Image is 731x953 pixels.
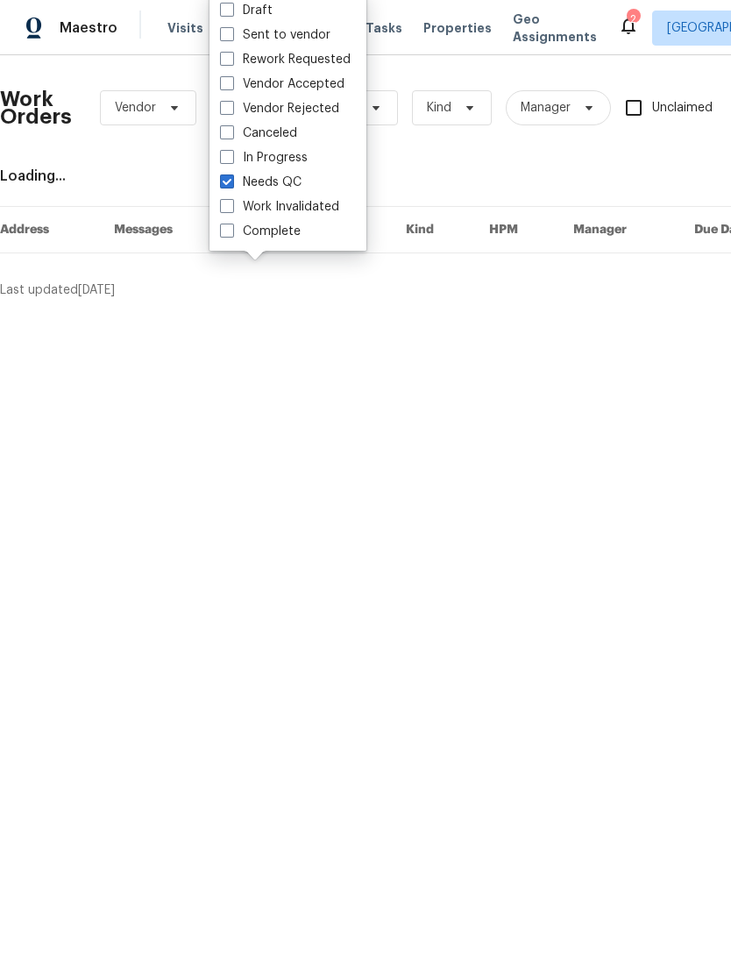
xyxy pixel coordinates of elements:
span: Kind [427,99,451,117]
label: Vendor Rejected [220,100,339,117]
span: Vendor [115,99,156,117]
label: Complete [220,223,301,240]
span: [DATE] [78,284,115,296]
span: Unclaimed [652,99,713,117]
span: Tasks [365,22,402,34]
span: Manager [521,99,571,117]
label: Rework Requested [220,51,351,68]
th: Kind [392,207,475,253]
span: Geo Assignments [513,11,597,46]
div: 2 [627,11,639,28]
label: Needs QC [220,174,302,191]
label: In Progress [220,149,308,167]
label: Draft [220,2,273,19]
label: Sent to vendor [220,26,330,44]
th: HPM [475,207,559,253]
label: Canceled [220,124,297,142]
span: Maestro [60,19,117,37]
th: Manager [559,207,680,253]
label: Vendor Accepted [220,75,344,93]
th: Messages [100,207,229,253]
label: Work Invalidated [220,198,339,216]
span: Properties [423,19,492,37]
span: Visits [167,19,203,37]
